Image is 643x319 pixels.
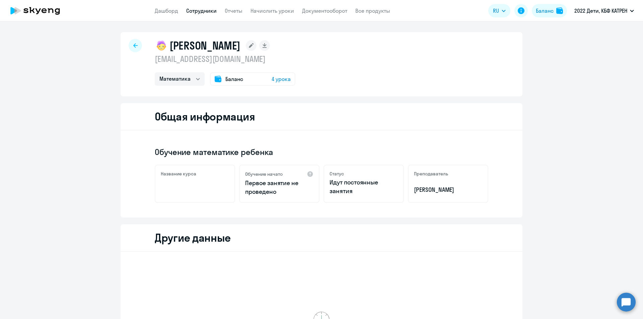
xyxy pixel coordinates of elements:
[556,7,563,14] img: balance
[155,231,231,244] h2: Другие данные
[493,7,499,15] span: RU
[245,179,313,196] p: Первое занятие не проведено
[155,110,255,123] h2: Общая информация
[186,7,217,14] a: Сотрудники
[414,171,448,177] h5: Преподаватель
[225,7,242,14] a: Отчеты
[302,7,347,14] a: Документооборот
[574,7,627,15] p: 2022 Дети, КБФ КАТРЕН
[169,39,240,52] h1: [PERSON_NAME]
[330,171,344,177] h5: Статус
[330,178,398,195] p: Идут постоянные занятия
[571,3,637,19] button: 2022 Дети, КБФ КАТРЕН
[355,7,390,14] a: Все продукты
[155,147,273,157] span: Обучение математике ребенка
[272,75,291,83] span: 4 урока
[532,4,567,17] button: Балансbalance
[488,4,510,17] button: RU
[536,7,554,15] div: Баланс
[225,75,243,83] span: Баланс
[245,171,283,177] h5: Обучение начато
[414,185,482,194] p: [PERSON_NAME]
[155,54,295,64] p: [EMAIL_ADDRESS][DOMAIN_NAME]
[155,39,168,52] img: child
[161,171,196,177] h5: Название курса
[155,7,178,14] a: Дашборд
[251,7,294,14] a: Начислить уроки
